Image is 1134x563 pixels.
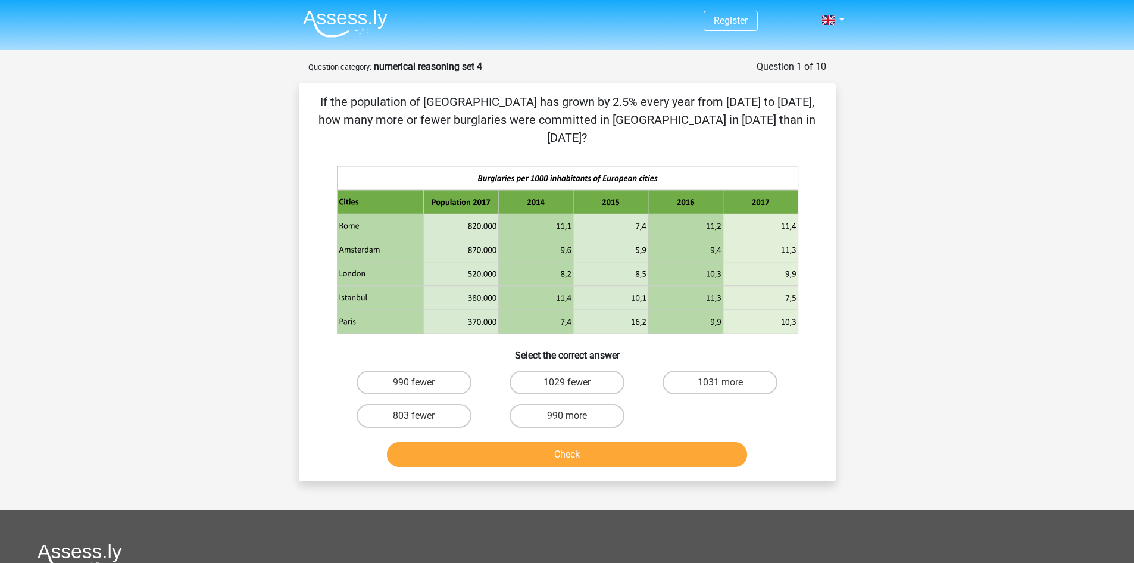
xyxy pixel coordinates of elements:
label: 990 more [510,404,624,428]
h6: Select the correct answer [318,340,817,361]
img: Assessly [303,10,388,38]
label: 990 fewer [357,371,471,394]
label: 1031 more [663,371,777,394]
small: Question category: [308,63,371,71]
label: 803 fewer [357,404,471,428]
p: If the population of [GEOGRAPHIC_DATA] has grown by 2.5% every year from [DATE] to [DATE], how ma... [318,93,817,147]
button: Check [387,442,747,467]
label: 1029 fewer [510,371,624,394]
div: Question 1 of 10 [757,60,826,74]
a: Register [714,15,748,26]
strong: numerical reasoning set 4 [374,61,482,72]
